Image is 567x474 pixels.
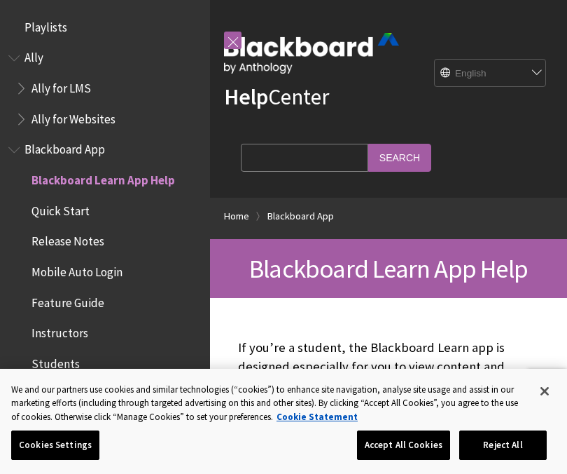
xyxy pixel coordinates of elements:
span: Students [31,352,80,371]
input: Search [368,144,431,171]
span: Blackboard Learn App Help [31,168,175,187]
span: Ally for Websites [31,107,115,126]
span: Blackboard App [24,138,105,157]
button: Cookies Settings [11,431,99,460]
span: Mobile Auto Login [31,260,122,279]
span: Ally [24,46,43,65]
select: Site Language Selector [435,60,547,88]
p: If you’re a student, the Blackboard Learn app is designed especially for you to view content and ... [238,339,539,449]
nav: Book outline for Playlists [8,15,202,39]
img: Blackboard by Anthology [224,33,399,74]
div: We and our partners use cookies and similar technologies (“cookies”) to enhance site navigation, ... [11,383,528,424]
span: Blackboard Learn App Help [249,252,528,285]
span: Feature Guide [31,291,104,310]
span: Ally for LMS [31,76,91,95]
a: Blackboard App [267,208,334,225]
span: Quick Start [31,199,90,218]
a: More information about your privacy, opens in a new tab [276,411,358,423]
button: Accept All Cookies [357,431,450,460]
button: Close [529,376,560,407]
span: Playlists [24,15,67,34]
a: HelpCenter [224,83,329,111]
span: Release Notes [31,230,104,249]
strong: Help [224,83,268,111]
a: Home [224,208,249,225]
nav: Book outline for Anthology Ally Help [8,46,202,131]
span: Instructors [31,322,88,341]
button: Reject All [459,431,547,460]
